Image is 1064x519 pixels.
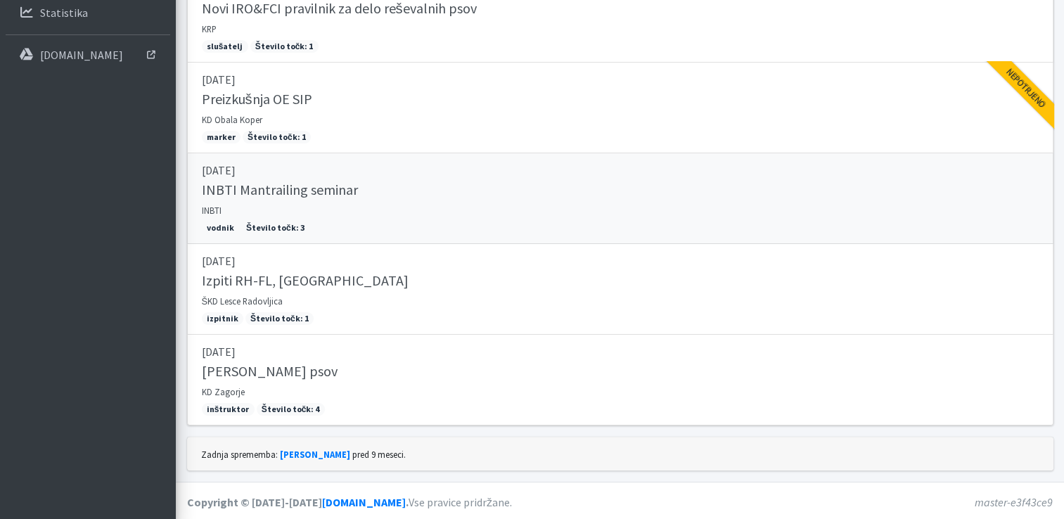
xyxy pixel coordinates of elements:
a: [DATE] Preizkušnja OE SIP KD Obala Koper marker Število točk: 1 Nepotrjeno [187,63,1053,153]
small: KD Obala Koper [202,114,262,125]
span: Število točk: 1 [243,131,311,143]
span: slušatelj [202,40,248,53]
a: [DOMAIN_NAME] [6,41,170,69]
span: vodnik [202,222,239,234]
p: [DOMAIN_NAME] [40,48,123,62]
p: Statistika [40,6,88,20]
h5: Preizkušnja OE SIP [202,91,312,108]
p: [DATE] [202,252,1039,269]
a: [PERSON_NAME] [280,449,350,460]
a: [DATE] Izpiti RH-FL, [GEOGRAPHIC_DATA] ŠKD Lesce Radovljica izpitnik Število točk: 1 [187,244,1053,335]
em: master-e3f43ce9 [975,495,1053,509]
small: KRP [202,23,217,34]
span: Število točk: 4 [257,403,325,416]
small: KD Zagorje [202,386,245,397]
p: [DATE] [202,71,1039,88]
span: marker [202,131,241,143]
span: inštruktor [202,403,255,416]
span: Število točk: 1 [245,312,314,325]
small: Zadnja sprememba: pred 9 meseci. [201,449,406,460]
strong: Copyright © [DATE]-[DATE] . [187,495,409,509]
span: izpitnik [202,312,243,325]
small: ŠKD Lesce Radovljica [202,295,283,307]
small: INBTI [202,205,222,216]
h5: Izpiti RH-FL, [GEOGRAPHIC_DATA] [202,272,409,289]
a: [DATE] INBTI Mantrailing seminar INBTI vodnik Število točk: 3 [187,153,1053,244]
p: [DATE] [202,343,1039,360]
p: [DATE] [202,162,1039,179]
span: Število točk: 1 [250,40,319,53]
h5: INBTI Mantrailing seminar [202,181,358,198]
a: [DOMAIN_NAME] [322,495,406,509]
h5: [PERSON_NAME] psov [202,363,338,380]
a: [DATE] [PERSON_NAME] psov KD Zagorje inštruktor Število točk: 4 [187,335,1053,425]
span: Število točk: 3 [241,222,309,234]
